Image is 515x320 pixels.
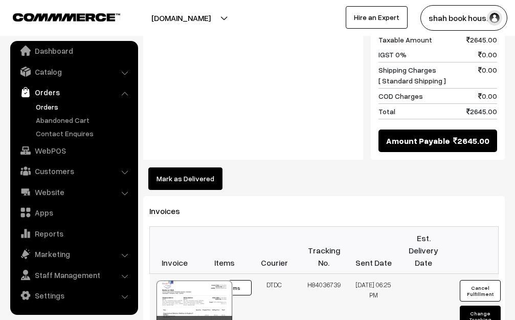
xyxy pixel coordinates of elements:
a: Hire an Expert [346,6,408,29]
a: Contact Enquires [33,128,135,139]
th: Tracking No. [299,227,349,274]
th: Invoice [150,227,199,274]
span: 2645.00 [466,34,497,45]
button: shah book hous… [420,5,507,31]
a: Apps [13,203,135,222]
a: Website [13,183,135,201]
th: Courier [249,227,299,274]
span: Amount Payable [386,135,450,147]
span: 0.00 [478,49,497,60]
a: Catalog [13,62,135,81]
button: Mark as Delivered [148,167,222,190]
button: [DOMAIN_NAME] [116,5,247,31]
a: Staff Management [13,266,135,284]
a: Settings [13,286,135,305]
span: Total [378,106,395,117]
img: user [487,10,502,26]
a: Reports [13,224,135,243]
a: Orders [13,83,135,101]
th: Sent Date [349,227,398,274]
a: Abandoned Cart [33,115,135,125]
th: Est. Delivery Date [399,227,449,274]
span: Taxable Amount [378,34,432,45]
span: COD Charges [378,91,423,101]
a: COMMMERCE [13,10,102,23]
a: Orders [33,101,135,112]
a: Customers [13,162,135,180]
img: COMMMERCE [13,13,120,21]
button: Cancel Fulfillment [460,280,501,302]
span: IGST 0% [378,49,407,60]
span: Shipping Charges [ Standard Shipping ] [378,65,446,86]
a: WebPOS [13,141,135,160]
button: 3 Items [211,280,252,295]
th: Items [199,227,249,274]
span: 0.00 [478,65,497,86]
span: 2645.00 [466,106,497,117]
span: 0.00 [478,91,497,101]
span: Invoices [149,206,192,216]
a: Dashboard [13,41,135,60]
span: 2645.00 [453,135,489,147]
a: Marketing [13,245,135,263]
